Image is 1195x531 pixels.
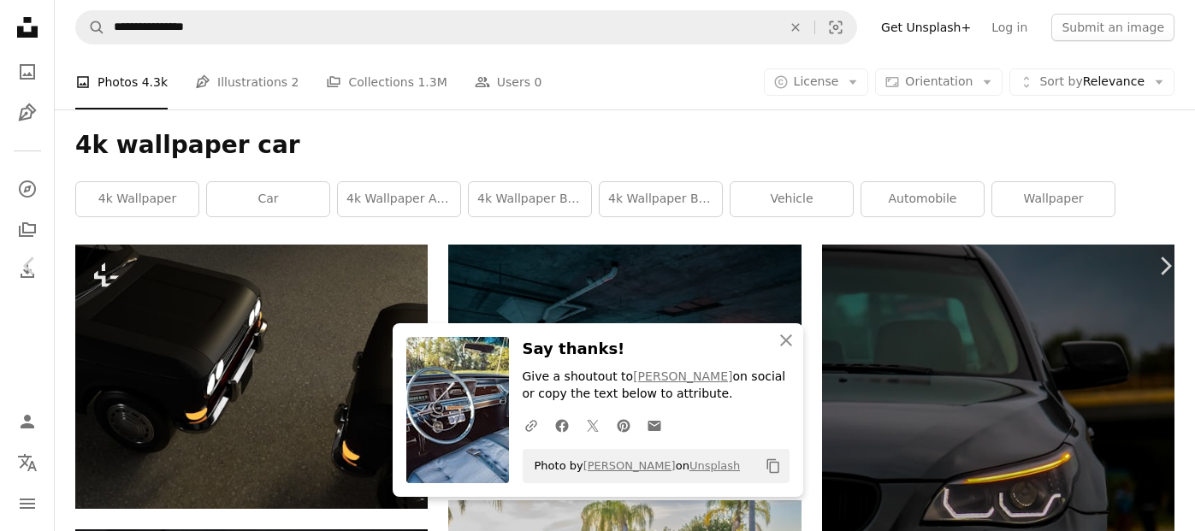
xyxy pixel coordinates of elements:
[600,182,722,216] a: 4k wallpaper bike
[523,369,790,403] p: Give a shoutout to on social or copy the text below to attribute.
[992,182,1115,216] a: wallpaper
[10,55,44,89] a: Photos
[10,445,44,480] button: Language
[689,459,740,472] a: Unsplash
[10,487,44,521] button: Menu
[75,369,428,384] a: a couple of black trucks parked next to each other
[75,130,1174,161] h1: 4k wallpaper car
[764,68,869,96] button: License
[777,11,814,44] button: Clear
[195,55,299,109] a: Illustrations 2
[633,369,732,383] a: [PERSON_NAME]
[547,408,577,442] a: Share on Facebook
[76,11,105,44] button: Search Unsplash
[639,408,670,442] a: Share over email
[861,182,984,216] a: automobile
[577,408,608,442] a: Share on Twitter
[10,96,44,130] a: Illustrations
[871,14,981,41] a: Get Unsplash+
[815,11,856,44] button: Visual search
[1039,74,1145,91] span: Relevance
[475,55,542,109] a: Users 0
[583,459,676,472] a: [PERSON_NAME]
[794,74,839,88] span: License
[75,10,857,44] form: Find visuals sitewide
[469,182,591,216] a: 4k wallpaper bmw
[905,74,973,88] span: Orientation
[526,452,741,480] span: Photo by on
[207,182,329,216] a: car
[10,404,44,439] a: Log in / Sign up
[1051,14,1174,41] button: Submit an image
[448,245,801,480] img: red and white car in a parking lot
[759,451,788,481] button: Copy to clipboard
[822,501,1174,516] a: gray car
[875,68,1003,96] button: Orientation
[731,182,853,216] a: vehicle
[76,182,198,216] a: 4k wallpaper
[608,408,639,442] a: Share on Pinterest
[417,73,447,91] span: 1.3M
[981,14,1038,41] a: Log in
[1039,74,1082,88] span: Sort by
[292,73,299,91] span: 2
[534,73,541,91] span: 0
[523,337,790,362] h3: Say thanks!
[326,55,447,109] a: Collections 1.3M
[1009,68,1174,96] button: Sort byRelevance
[75,245,428,509] img: a couple of black trucks parked next to each other
[338,182,460,216] a: 4k wallpaper anime
[10,172,44,206] a: Explore
[1135,184,1195,348] a: Next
